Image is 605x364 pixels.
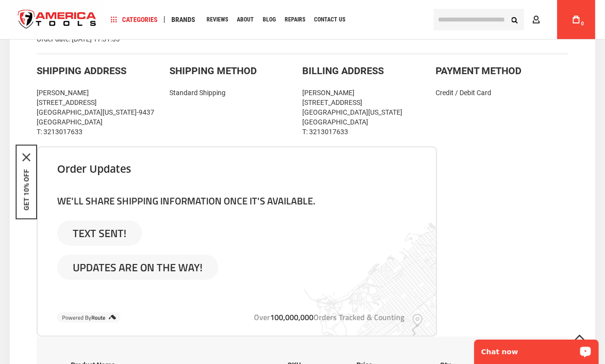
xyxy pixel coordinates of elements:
div: Over Orders Tracked & Counting [254,312,404,323]
iframe: LiveChat chat widget [468,333,605,364]
h3: Order updates [57,165,417,173]
div: Shipping Address [37,64,169,78]
span: Reviews [207,17,228,22]
span: Text Sent! [73,228,126,239]
span: About [237,17,254,22]
a: About [232,13,258,26]
button: GET 10% OFF [22,169,30,211]
div: Billing Address [303,64,436,78]
div: [PERSON_NAME] [STREET_ADDRESS] [GEOGRAPHIC_DATA][US_STATE]-9437 [GEOGRAPHIC_DATA] T: 3213017633 [37,88,169,137]
div: Credit / Debit Card [436,88,568,98]
div: Payment Method [436,64,568,78]
a: Brands [167,13,200,26]
a: Blog [258,13,280,26]
div: Standard Shipping [169,88,302,98]
div: [PERSON_NAME] [STREET_ADDRESS] [GEOGRAPHIC_DATA][US_STATE] [GEOGRAPHIC_DATA] T: 3213017633 [303,88,436,137]
svg: close icon [22,154,30,162]
span: Updates are on the way! [73,262,203,273]
span: 100,000,000 [270,311,313,323]
button: Close [22,154,30,162]
button: Updates are on the way! [57,255,218,280]
span: Blog [263,17,276,22]
a: Contact Us [310,13,350,26]
span: Contact Us [314,17,345,22]
img: America Tools [10,1,104,38]
a: Categories [106,13,162,26]
small: Powered By [62,314,105,321]
a: Repairs [280,13,310,26]
a: store logo [10,1,104,38]
span: Categories [111,16,158,23]
div: Shipping Method [169,64,302,78]
button: Search [505,10,524,29]
b: Route [91,313,105,322]
span: 0 [581,21,584,26]
button: Text Sent! [57,221,142,246]
span: Repairs [285,17,305,22]
h4: We'll share shipping information once it's available. [57,195,417,207]
span: Brands [171,16,195,23]
a: Reviews [202,13,232,26]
